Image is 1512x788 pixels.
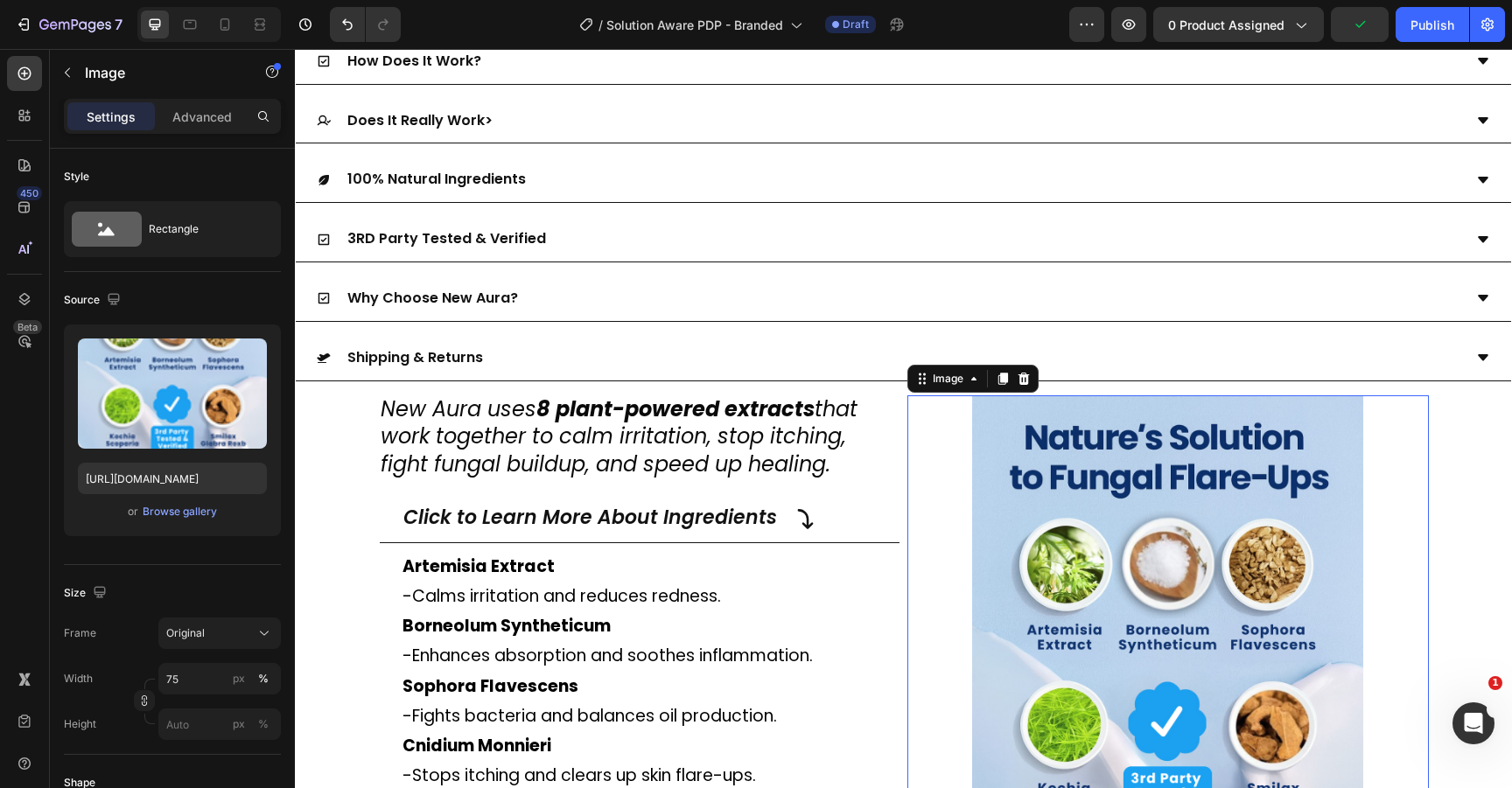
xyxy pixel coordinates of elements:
div: px [233,716,245,732]
div: Undo/Redo [330,7,401,42]
p: Advanced [172,108,232,126]
span: 0 product assigned [1168,16,1284,34]
div: % [258,671,269,687]
div: Style [64,169,89,185]
span: / [598,16,603,34]
div: 450 [17,186,42,200]
input: px% [158,708,281,740]
label: Height [64,716,96,732]
button: % [228,668,249,689]
button: Browse gallery [142,503,218,520]
div: Source [64,289,124,312]
button: Publish [1396,7,1469,42]
div: Publish [1410,16,1454,34]
span: or [128,501,138,522]
iframe: Intercom live chat [1452,702,1494,744]
button: px [253,714,274,735]
div: % [258,716,269,732]
input: px% [158,663,281,694]
label: Width [64,671,93,687]
button: px [253,668,274,689]
div: Image [634,322,672,338]
span: Original [166,625,205,641]
input: https://example.com/image.jpg [78,463,267,494]
label: Frame [64,625,96,641]
button: 7 [7,7,130,42]
button: 0 product assigned [1153,7,1324,42]
iframe: Design area [295,49,1512,788]
div: Size [64,582,110,605]
span: Solution Aware PDP - Branded [606,16,783,34]
button: % [228,714,249,735]
div: px [233,671,245,687]
img: preview-image [78,338,267,449]
div: Beta [13,320,42,334]
button: Original [158,617,281,649]
span: 1 [1488,676,1502,690]
div: Browse gallery [143,504,217,520]
p: Settings [87,108,136,126]
p: Image [85,62,234,83]
span: Draft [843,17,869,32]
div: Rectangle [149,209,255,249]
p: 7 [115,14,122,35]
